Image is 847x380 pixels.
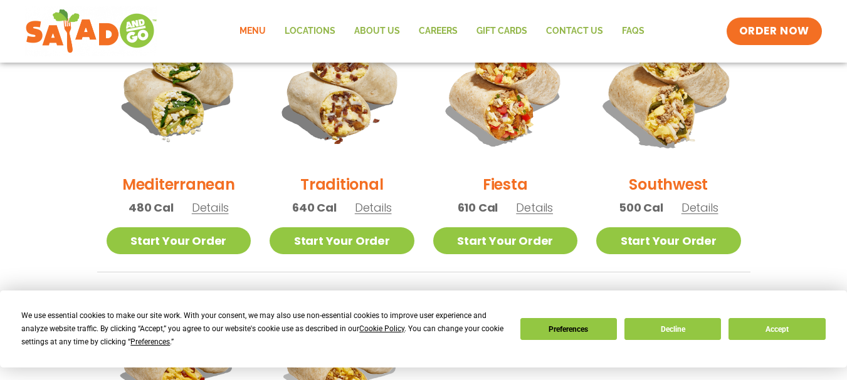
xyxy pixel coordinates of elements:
span: 500 Cal [619,199,663,216]
img: Product photo for Fiesta [433,19,578,164]
a: Careers [409,17,467,46]
span: Details [681,200,718,215]
img: Product photo for Traditional [270,19,414,164]
span: 480 Cal [129,199,174,216]
a: Start Your Order [270,227,414,254]
span: Details [192,200,229,215]
h2: Fiesta [483,173,528,195]
h2: Traditional [300,173,383,195]
span: 610 Cal [458,199,498,216]
a: Locations [275,17,345,46]
h2: Southwest [629,173,708,195]
span: Details [516,200,553,215]
img: new-SAG-logo-768×292 [25,6,157,56]
img: Product photo for Mediterranean Breakfast Burrito [107,19,251,164]
a: ORDER NOW [727,18,822,45]
nav: Menu [230,17,654,46]
span: Preferences [130,337,170,346]
span: ORDER NOW [739,24,809,39]
button: Accept [729,318,825,340]
a: Start Your Order [107,227,251,254]
a: Contact Us [537,17,613,46]
button: Decline [624,318,721,340]
a: FAQs [613,17,654,46]
div: We use essential cookies to make our site work. With your consent, we may also use non-essential ... [21,309,505,349]
a: Menu [230,17,275,46]
a: Start Your Order [433,227,578,254]
img: Product photo for Southwest [584,7,754,177]
span: Details [355,200,392,215]
span: Cookie Policy [359,324,404,333]
button: Preferences [520,318,617,340]
a: GIFT CARDS [467,17,537,46]
h2: Mediterranean [122,173,235,195]
a: Start Your Order [596,227,741,254]
a: About Us [345,17,409,46]
span: 640 Cal [292,199,337,216]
